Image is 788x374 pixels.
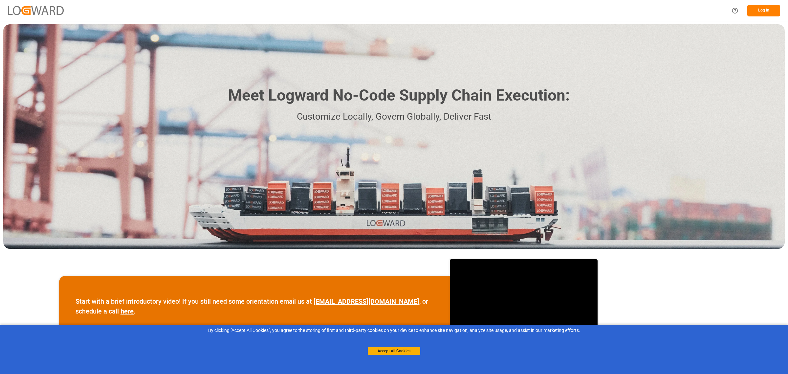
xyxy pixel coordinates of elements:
p: Start with a brief introductory video! If you still need some orientation email us at , or schedu... [76,296,433,316]
button: Help Center [728,3,742,18]
a: here [120,307,134,315]
div: By clicking "Accept All Cookies”, you agree to the storing of first and third-party cookies on yo... [5,327,783,334]
h1: Meet Logward No-Code Supply Chain Execution: [228,84,570,107]
a: [EMAIL_ADDRESS][DOMAIN_NAME] [314,297,419,305]
p: Customize Locally, Govern Globally, Deliver Fast [218,109,570,124]
img: Logward_new_orange.png [8,6,64,15]
button: Log In [747,5,780,16]
button: Accept All Cookies [368,347,420,355]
